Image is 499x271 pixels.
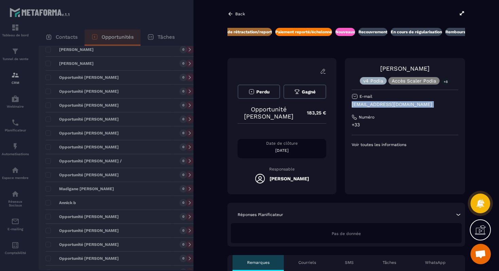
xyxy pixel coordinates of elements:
p: 183,25 € [300,106,326,120]
p: Remboursé/annulé [445,29,483,35]
p: Recouvrement [358,29,387,35]
a: [PERSON_NAME] [380,65,429,72]
span: Perdu [256,89,270,94]
p: En cours de régularisation [391,29,442,35]
p: Demande de rétractation/report [207,29,272,35]
p: v4 Podia [363,78,383,83]
p: Tâches [383,260,396,265]
p: Paiement reporté/échelonné [275,29,332,35]
p: Back [235,12,245,16]
p: E-mail [359,94,372,99]
button: Perdu [238,85,280,99]
p: Responsable [238,167,326,171]
p: Numéro [359,114,374,120]
h5: [PERSON_NAME] [270,176,309,181]
p: [DATE] [238,148,326,153]
p: Voir toutes les informations [352,142,458,147]
p: [EMAIL_ADDRESS][DOMAIN_NAME] [352,101,458,108]
p: Courriels [298,260,316,265]
p: WhatsApp [425,260,446,265]
p: +8 [441,78,450,85]
p: Accès Scaler Podia [392,78,436,83]
button: Gagné [283,85,326,99]
p: Opportunité [PERSON_NAME] [238,106,300,120]
p: Date de clôture [238,141,326,146]
a: Ouvrir le chat [470,244,491,264]
p: Remarques [247,260,270,265]
p: +33 [352,122,458,128]
p: Réponses Planificateur [238,212,283,217]
span: Pas de donnée [332,231,361,236]
p: Nouveaux [335,29,355,35]
span: Gagné [302,89,316,94]
p: SMS [345,260,354,265]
